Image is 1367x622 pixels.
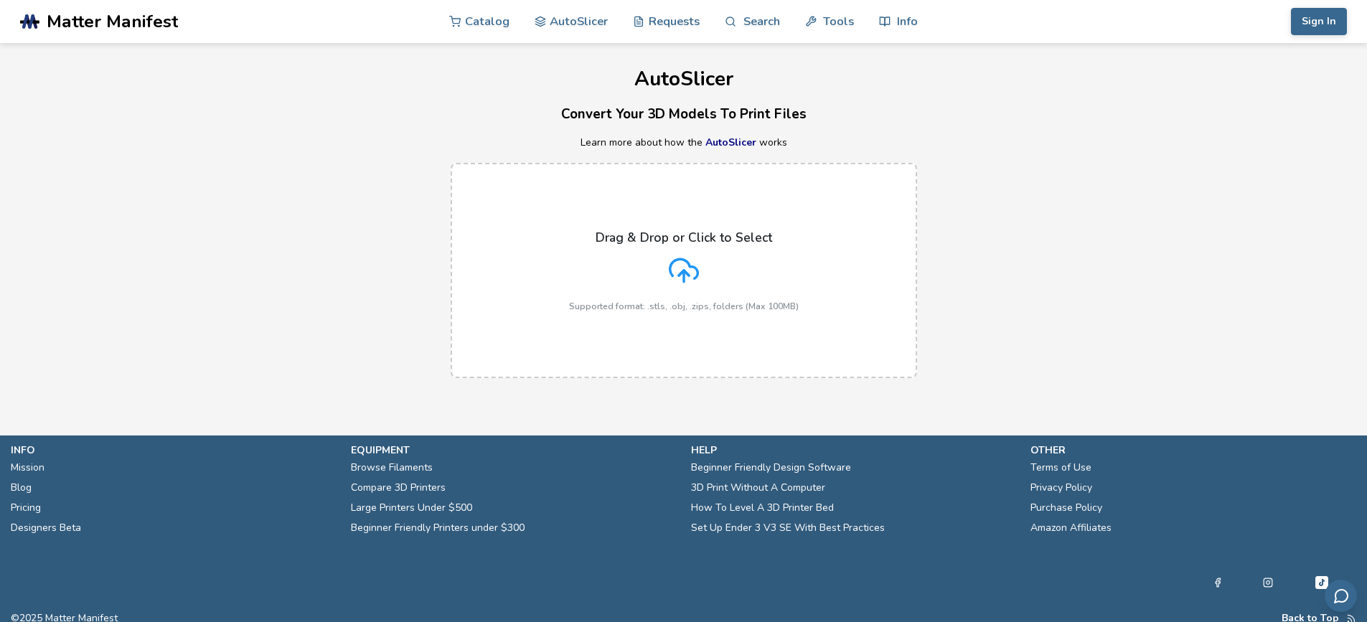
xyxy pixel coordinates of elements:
[1030,478,1092,498] a: Privacy Policy
[691,458,851,478] a: Beginner Friendly Design Software
[1030,458,1091,478] a: Terms of Use
[596,230,772,245] p: Drag & Drop or Click to Select
[691,443,1017,458] p: help
[351,458,433,478] a: Browse Filaments
[351,443,677,458] p: equipment
[691,518,885,538] a: Set Up Ender 3 V3 SE With Best Practices
[11,498,41,518] a: Pricing
[47,11,178,32] span: Matter Manifest
[1291,8,1347,35] button: Sign In
[1030,498,1102,518] a: Purchase Policy
[1263,574,1273,591] a: Instagram
[1213,574,1223,591] a: Facebook
[351,478,446,498] a: Compare 3D Printers
[691,478,825,498] a: 3D Print Without A Computer
[351,498,472,518] a: Large Printers Under $500
[11,478,32,498] a: Blog
[11,458,44,478] a: Mission
[1313,574,1330,591] a: Tiktok
[11,518,81,538] a: Designers Beta
[1030,443,1356,458] p: other
[11,443,337,458] p: info
[1030,518,1112,538] a: Amazon Affiliates
[569,301,799,311] p: Supported format: .stls, .obj, .zips, folders (Max 100MB)
[691,498,834,518] a: How To Level A 3D Printer Bed
[351,518,525,538] a: Beginner Friendly Printers under $300
[1325,580,1357,612] button: Send feedback via email
[705,136,756,149] a: AutoSlicer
